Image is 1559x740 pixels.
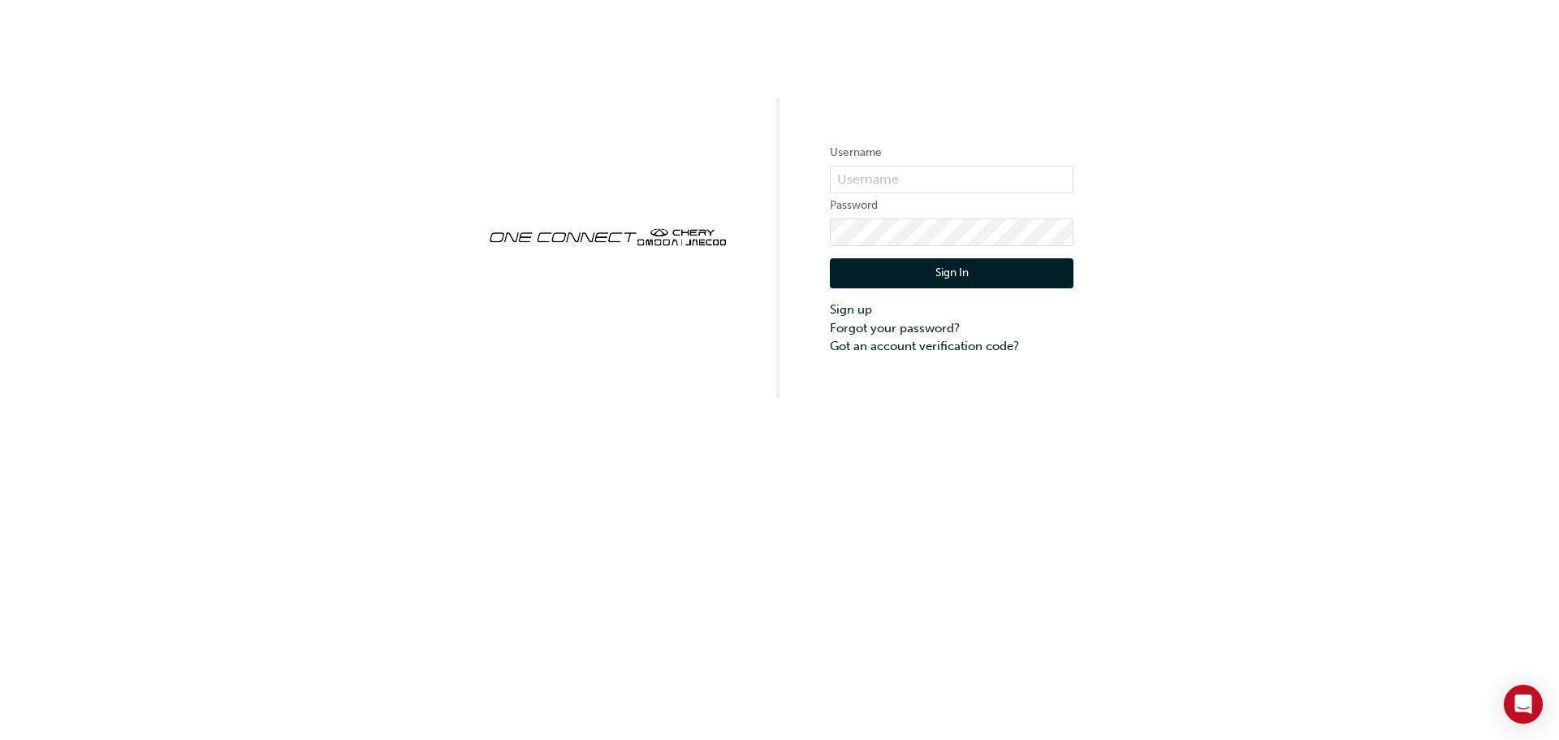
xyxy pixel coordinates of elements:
button: Sign In [830,258,1073,289]
img: oneconnect [486,214,729,257]
a: Forgot your password? [830,319,1073,338]
a: Sign up [830,301,1073,319]
input: Username [830,166,1073,193]
label: Username [830,143,1073,162]
div: Open Intercom Messenger [1504,685,1543,724]
label: Password [830,196,1073,215]
a: Got an account verification code? [830,337,1073,356]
